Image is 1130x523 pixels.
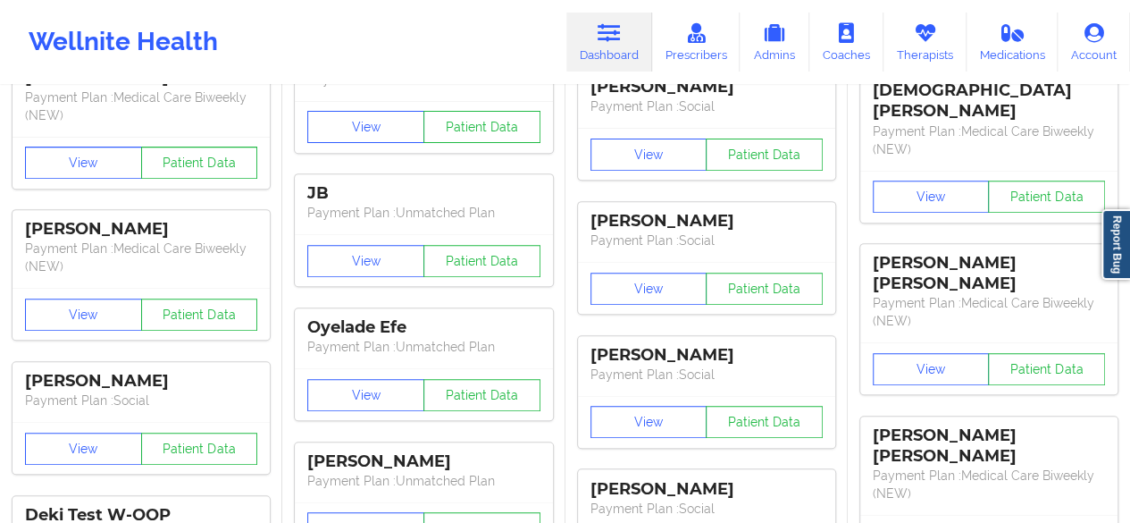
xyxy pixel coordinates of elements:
[25,89,257,124] p: Payment Plan : Medical Care Biweekly (NEW)
[988,181,1105,213] button: Patient Data
[1058,13,1130,72] a: Account
[307,338,540,356] p: Payment Plan : Unmatched Plan
[590,97,823,115] p: Payment Plan : Social
[873,294,1105,330] p: Payment Plan : Medical Care Biweekly (NEW)
[566,13,652,72] a: Dashboard
[423,379,540,411] button: Patient Data
[873,426,1105,467] div: [PERSON_NAME] [PERSON_NAME]
[967,13,1059,72] a: Medications
[25,392,257,409] p: Payment Plan : Social
[873,353,990,385] button: View
[590,479,823,500] div: [PERSON_NAME]
[423,111,540,143] button: Patient Data
[307,111,424,143] button: View
[590,366,823,384] p: Payment Plan : Social
[590,77,823,97] div: [PERSON_NAME]
[590,232,823,249] p: Payment Plan : Social
[706,273,823,305] button: Patient Data
[141,299,258,331] button: Patient Data
[25,371,257,392] div: [PERSON_NAME]
[706,406,823,438] button: Patient Data
[590,211,823,232] div: [PERSON_NAME]
[590,500,823,518] p: Payment Plan : Social
[25,299,142,331] button: View
[1101,209,1130,280] a: Report Bug
[652,13,741,72] a: Prescribers
[25,219,257,240] div: [PERSON_NAME]
[307,472,540,490] p: Payment Plan : Unmatched Plan
[307,183,540,204] div: JB
[141,433,258,465] button: Patient Data
[423,245,540,277] button: Patient Data
[307,451,540,472] div: [PERSON_NAME]
[883,13,967,72] a: Therapists
[706,139,823,171] button: Patient Data
[25,147,142,179] button: View
[25,433,142,465] button: View
[873,122,1105,158] p: Payment Plan : Medical Care Biweekly (NEW)
[590,273,707,305] button: View
[590,406,707,438] button: View
[307,204,540,222] p: Payment Plan : Unmatched Plan
[307,317,540,338] div: Oyelade Efe
[590,345,823,366] div: [PERSON_NAME]
[25,240,257,275] p: Payment Plan : Medical Care Biweekly (NEW)
[307,245,424,277] button: View
[740,13,809,72] a: Admins
[873,253,1105,294] div: [PERSON_NAME] [PERSON_NAME]
[873,67,1105,122] div: [DEMOGRAPHIC_DATA][PERSON_NAME]
[988,353,1105,385] button: Patient Data
[307,379,424,411] button: View
[873,467,1105,502] p: Payment Plan : Medical Care Biweekly (NEW)
[809,13,883,72] a: Coaches
[141,147,258,179] button: Patient Data
[873,181,990,213] button: View
[590,139,707,171] button: View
